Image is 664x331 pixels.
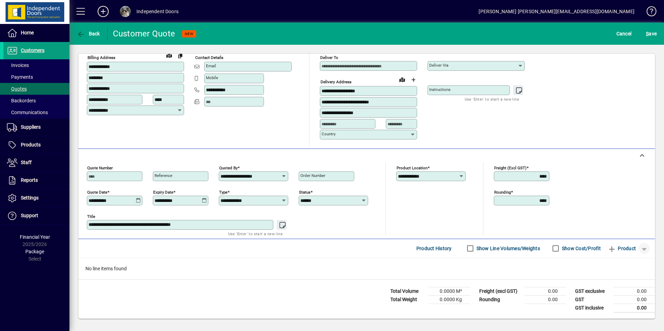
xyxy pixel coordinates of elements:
span: Communications [7,110,48,115]
a: View on map [397,74,408,85]
mat-label: Instructions [429,87,450,92]
mat-label: Email [206,63,216,68]
mat-label: Product location [397,165,428,170]
div: Customer Quote [113,28,175,39]
span: Cancel [616,28,632,39]
span: Support [21,213,38,218]
mat-label: Title [87,214,95,219]
div: No line items found [78,258,655,279]
a: Staff [3,154,69,171]
div: Independent Doors [136,6,179,17]
a: Communications [3,107,69,118]
button: Add [92,5,114,18]
td: GST [572,295,613,304]
td: Freight (excl GST) [476,287,524,295]
a: Settings [3,189,69,207]
td: GST inclusive [572,304,613,312]
span: ave [646,28,657,39]
label: Show Line Volumes/Weights [475,245,540,252]
span: Back [77,31,100,36]
span: Financial Year [20,234,50,240]
span: Product [608,243,636,254]
span: Customers [21,48,44,53]
td: 0.00 [613,304,655,312]
a: Products [3,136,69,154]
label: Show Cost/Profit [561,245,601,252]
span: Quotes [7,86,27,92]
span: Settings [21,195,39,201]
span: NEW [185,32,193,36]
td: Total Weight [387,295,429,304]
span: Staff [21,160,32,165]
mat-label: Quote number [87,165,113,170]
span: Package [25,249,44,254]
app-page-header-button: Back [69,27,108,40]
a: Quotes [3,83,69,95]
a: View on map [164,50,175,61]
a: Knowledge Base [641,1,655,24]
mat-label: Type [219,189,227,194]
a: Suppliers [3,119,69,136]
td: 0.00 [613,295,655,304]
div: [PERSON_NAME] [PERSON_NAME][EMAIL_ADDRESS][DOMAIN_NAME] [479,6,634,17]
td: Rounding [476,295,524,304]
td: Total Volume [387,287,429,295]
mat-hint: Use 'Enter' to start a new line [465,95,519,103]
mat-label: Expiry date [153,189,173,194]
mat-label: Status [299,189,310,194]
td: 0.0000 M³ [429,287,470,295]
span: Suppliers [21,124,41,130]
button: Choose address [408,74,419,85]
mat-label: Quote date [87,189,107,194]
mat-label: Country [322,131,335,136]
td: 0.00 [524,295,566,304]
a: Payments [3,71,69,83]
span: Reports [21,177,38,183]
span: Invoices [7,62,29,68]
mat-label: Rounding [494,189,511,194]
a: Reports [3,172,69,189]
td: GST exclusive [572,287,613,295]
button: Profile [114,5,136,18]
a: Backorders [3,95,69,107]
mat-hint: Use 'Enter' to start a new line [228,230,283,238]
span: Backorders [7,98,36,103]
td: 0.00 [524,287,566,295]
button: Copy to Delivery address [175,50,186,61]
mat-label: Deliver To [320,55,338,60]
a: Support [3,207,69,224]
span: S [646,31,649,36]
button: Cancel [615,27,633,40]
span: Home [21,30,34,35]
mat-label: Freight (excl GST) [494,165,526,170]
span: Products [21,142,41,147]
a: Home [3,24,69,42]
button: Product [604,242,639,255]
a: Invoices [3,59,69,71]
button: Save [644,27,658,40]
span: Product History [416,243,452,254]
td: 0.00 [613,287,655,295]
mat-label: Deliver via [429,63,448,68]
button: Product History [414,242,455,255]
mat-label: Reference [155,173,172,178]
span: Payments [7,74,33,80]
mat-label: Order number [300,173,325,178]
td: 0.0000 Kg [429,295,470,304]
button: Back [75,27,102,40]
mat-label: Mobile [206,75,218,80]
mat-label: Quoted by [219,165,238,170]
